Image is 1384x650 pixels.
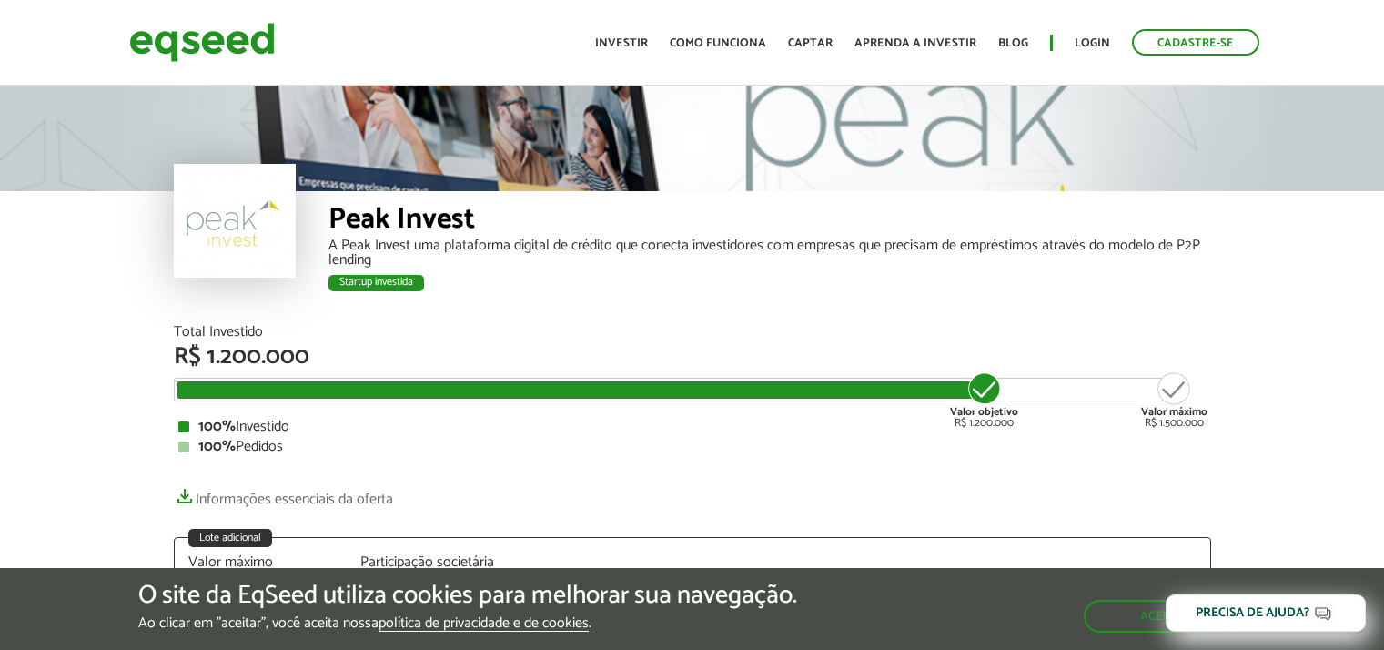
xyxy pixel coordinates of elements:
[188,555,334,570] div: Valor máximo
[174,325,1211,340] div: Total Investido
[998,37,1028,49] a: Blog
[788,37,833,49] a: Captar
[198,434,236,459] strong: 100%
[178,440,1207,454] div: Pedidos
[1084,600,1246,633] button: Aceitar
[138,582,797,610] h5: O site da EqSeed utiliza cookies para melhorar sua navegação.
[174,345,1211,369] div: R$ 1.200.000
[854,37,976,49] a: Aprenda a investir
[360,555,506,570] div: Participação societária
[1141,371,1207,429] div: R$ 1.500.000
[328,239,1211,268] div: A Peak Invest uma plataforma digital de crédito que conecta investidores com empresas que precisa...
[129,18,275,66] img: EqSeed
[174,482,393,507] a: Informações essenciais da oferta
[328,275,424,291] div: Startup investida
[198,414,236,439] strong: 100%
[595,37,648,49] a: Investir
[379,616,589,632] a: política de privacidade e de cookies
[670,37,766,49] a: Como funciona
[328,205,1211,239] div: Peak Invest
[950,371,1018,429] div: R$ 1.200.000
[1075,37,1110,49] a: Login
[1132,29,1259,56] a: Cadastre-se
[950,403,1018,421] strong: Valor objetivo
[188,529,272,547] div: Lote adicional
[1141,403,1207,421] strong: Valor máximo
[178,420,1207,434] div: Investido
[138,614,797,632] p: Ao clicar em "aceitar", você aceita nossa .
